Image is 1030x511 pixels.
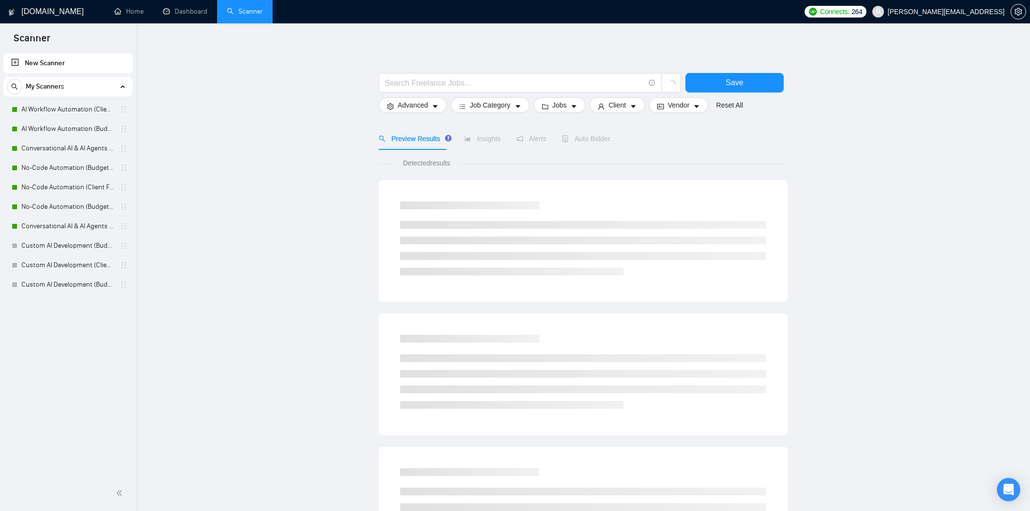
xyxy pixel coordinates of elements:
span: holder [120,183,128,191]
span: caret-down [570,103,577,110]
a: Reset All [716,100,743,110]
button: Save [685,73,784,92]
span: holder [120,222,128,230]
span: Detected results [396,158,457,168]
span: 264 [851,6,862,17]
a: Conversational AI & AI Agents (Budget Filters) [21,217,114,236]
a: Custom AI Development (Budget Filters) [21,275,114,294]
a: No-Code Automation (Client Filters) [21,178,114,197]
span: search [379,135,386,142]
span: caret-down [630,103,637,110]
span: holder [120,125,128,133]
span: holder [120,281,128,289]
span: Alerts [516,135,547,143]
a: No-Code Automation (Budget Filters) [21,158,114,178]
span: search [7,83,22,90]
span: holder [120,164,128,172]
span: Connects: [820,6,849,17]
img: logo [8,4,15,20]
div: Open Intercom Messenger [997,478,1020,501]
span: setting [387,103,394,110]
button: folderJobscaret-down [533,97,586,113]
span: caret-down [515,103,521,110]
button: settingAdvancedcaret-down [379,97,447,113]
a: dashboardDashboard [163,7,207,16]
a: setting [1011,8,1026,16]
button: idcardVendorcaret-down [649,97,708,113]
span: area-chart [464,135,471,142]
span: bars [459,103,466,110]
span: user [875,8,882,15]
a: AI Workflow Automation (Client Filters) [21,100,114,119]
a: homeHome [114,7,144,16]
span: My Scanners [26,77,64,96]
input: Search Freelance Jobs... [385,77,644,89]
span: Scanner [6,31,58,52]
span: holder [120,242,128,250]
span: Insights [464,135,500,143]
span: holder [120,106,128,113]
span: notification [516,135,523,142]
span: Job Category [470,100,510,110]
img: upwork-logo.png [809,8,817,16]
span: holder [120,261,128,269]
span: caret-down [432,103,439,110]
a: searchScanner [227,7,263,16]
span: Save [726,76,743,89]
span: holder [120,203,128,211]
a: Custom AI Development (Client Filters) [21,255,114,275]
span: idcard [657,103,664,110]
span: Preview Results [379,135,449,143]
a: Conversational AI & AI Agents (Client Filters) [21,139,114,158]
span: user [598,103,605,110]
a: New Scanner [11,54,125,73]
span: folder [542,103,549,110]
span: caret-down [693,103,700,110]
span: Vendor [668,100,689,110]
span: Auto Bidder [562,135,610,143]
a: Custom AI Development (Budget Filter) [21,236,114,255]
span: info-circle [649,80,655,86]
span: loading [667,80,676,89]
span: Jobs [552,100,567,110]
button: search [7,79,22,94]
span: Advanced [398,100,428,110]
button: setting [1011,4,1026,19]
a: No-Code Automation (Budget Filters W4, Aug) [21,197,114,217]
button: userClientcaret-down [589,97,645,113]
span: double-left [116,488,126,498]
li: My Scanners [3,77,132,294]
span: Client [608,100,626,110]
button: barsJob Categorycaret-down [451,97,529,113]
li: New Scanner [3,54,132,73]
div: Tooltip anchor [444,134,453,143]
span: robot [562,135,569,142]
a: AI Workflow Automation (Budget Filters) [21,119,114,139]
span: holder [120,145,128,152]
